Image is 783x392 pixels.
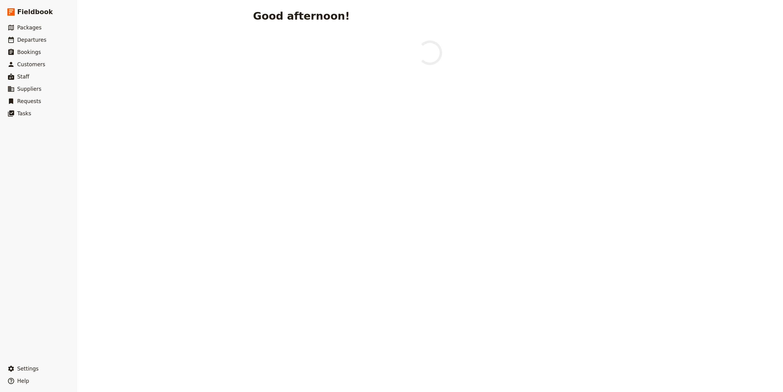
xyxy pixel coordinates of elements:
[17,74,29,80] span: Staff
[17,37,46,43] span: Departures
[17,25,41,31] span: Packages
[253,10,350,22] h1: Good afternoon!
[17,98,41,104] span: Requests
[17,378,29,384] span: Help
[17,61,45,67] span: Customers
[17,49,41,55] span: Bookings
[17,86,41,92] span: Suppliers
[17,110,31,117] span: Tasks
[17,366,39,372] span: Settings
[17,7,53,17] span: Fieldbook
